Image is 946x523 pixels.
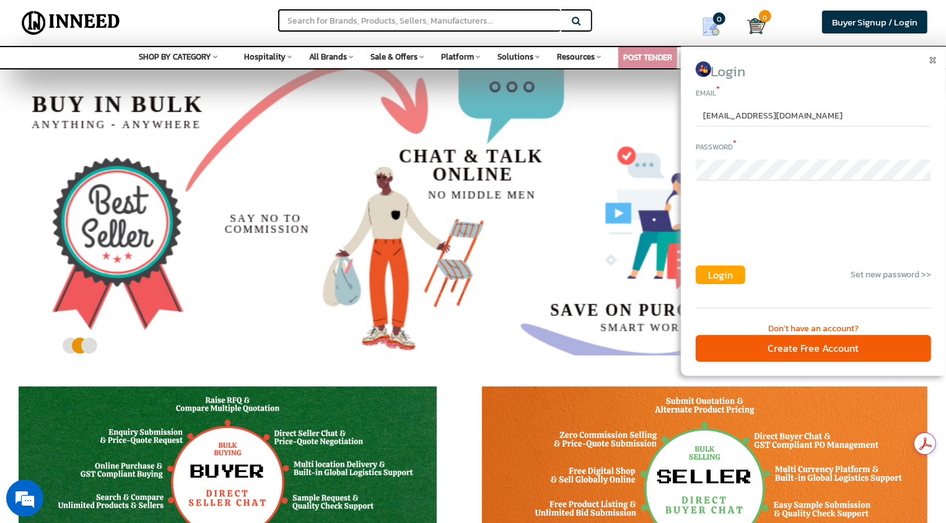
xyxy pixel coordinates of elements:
[370,51,418,63] span: Sale & Offers
[759,10,771,22] span: 0
[80,340,89,346] button: 3
[822,11,927,34] a: Buyer Signup / Login
[708,267,733,282] span: Login
[711,61,745,82] span: Login
[441,51,474,63] span: Platform
[696,205,884,253] iframe: reCAPTCHA
[685,12,747,41] a: my Quotes 0
[61,340,71,346] button: 1
[696,105,931,127] input: Enter your email
[696,335,931,362] div: Create Free Account
[832,15,918,29] span: Buyer Signup / Login
[696,138,931,153] div: Password
[278,9,561,32] input: Search for Brands, Products, Sellers, Manufacturers...
[713,12,725,25] span: 0
[696,323,931,335] div: Don't have an account?
[139,51,211,63] span: SHOP BY CATEGORY
[747,12,756,40] a: Cart 0
[696,84,931,99] div: Email
[747,17,766,35] img: Cart
[17,7,125,38] img: Inneed.Market
[696,266,745,284] button: Login
[309,51,347,63] span: All Brands
[71,340,80,346] button: 2
[696,61,711,77] img: login icon
[623,51,672,63] a: POST TENDER
[497,51,533,63] span: Solutions
[851,268,931,281] a: Set new password >>
[557,51,595,63] span: Resources
[702,17,720,36] img: Show My Quotes
[930,57,936,63] img: close icon
[244,51,286,63] span: Hospitality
